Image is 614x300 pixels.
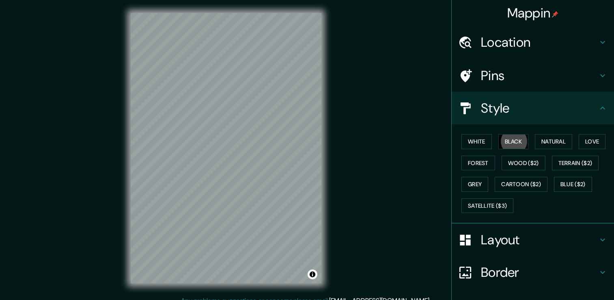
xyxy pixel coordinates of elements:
button: Love [579,134,605,149]
canvas: Map [131,13,321,283]
h4: Border [481,264,598,280]
button: Wood ($2) [502,156,545,171]
button: Forest [461,156,495,171]
button: White [461,134,492,149]
h4: Mappin [507,5,559,21]
img: pin-icon.png [552,11,558,17]
h4: Style [481,100,598,116]
iframe: Help widget launcher [542,268,605,291]
h4: Location [481,34,598,50]
h4: Pins [481,67,598,84]
button: Natural [535,134,572,149]
div: Location [452,26,614,59]
button: Satellite ($3) [461,198,513,213]
button: Toggle attribution [308,270,317,279]
div: Border [452,256,614,289]
button: Grey [461,177,488,192]
h4: Layout [481,232,598,248]
div: Style [452,92,614,124]
div: Pins [452,59,614,92]
div: Layout [452,224,614,256]
button: Cartoon ($2) [495,177,547,192]
button: Terrain ($2) [552,156,599,171]
button: Black [498,134,529,149]
button: Blue ($2) [554,177,592,192]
